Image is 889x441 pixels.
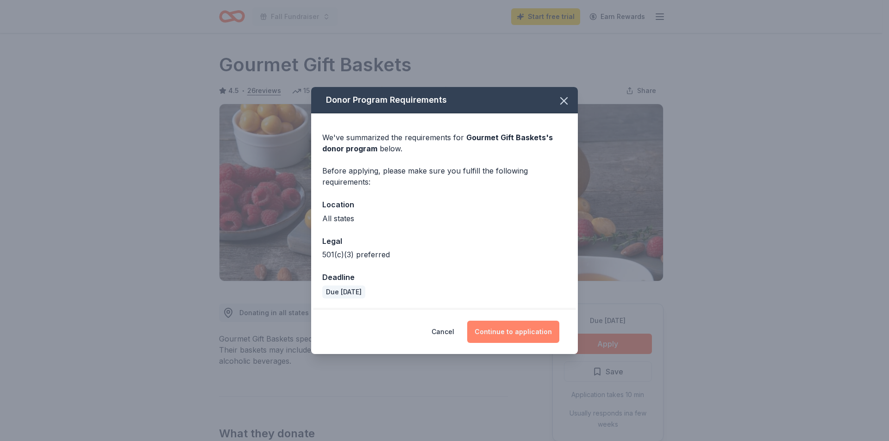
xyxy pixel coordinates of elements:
div: We've summarized the requirements for below. [322,132,567,154]
div: Before applying, please make sure you fulfill the following requirements: [322,165,567,187]
div: All states [322,213,567,224]
button: Cancel [432,321,454,343]
div: Deadline [322,271,567,283]
div: Due [DATE] [322,286,365,298]
div: Legal [322,235,567,247]
div: 501(c)(3) preferred [322,249,567,260]
div: Location [322,199,567,211]
div: Donor Program Requirements [311,87,578,113]
button: Continue to application [467,321,559,343]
